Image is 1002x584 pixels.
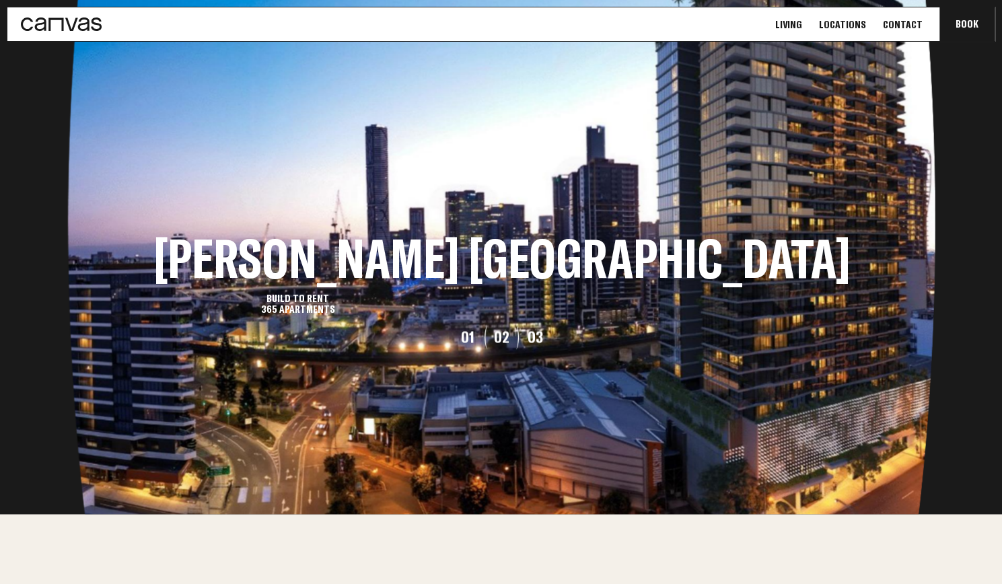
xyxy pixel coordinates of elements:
[879,17,927,32] a: Contact
[153,235,850,282] h2: [PERSON_NAME] [GEOGRAPHIC_DATA]
[815,17,870,32] a: Locations
[518,328,552,344] button: 03
[939,7,995,41] button: Book
[153,293,442,314] p: Build to Rent 365 Apartments
[771,17,806,32] a: Living
[485,328,518,344] button: 02
[451,328,485,344] button: 01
